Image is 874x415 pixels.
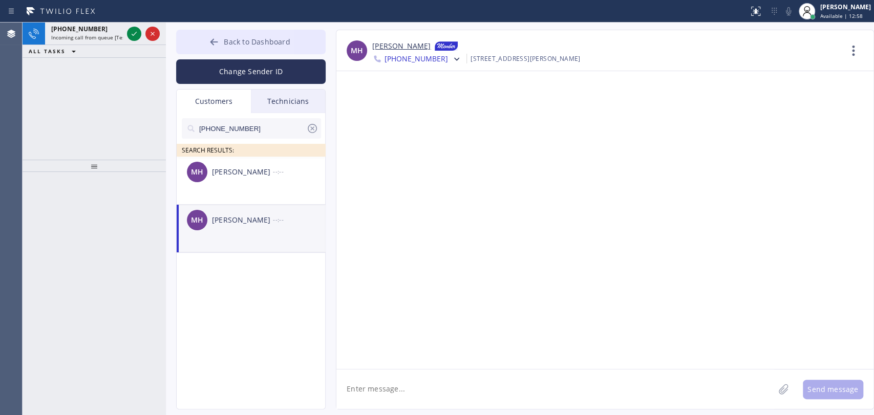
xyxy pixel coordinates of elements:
span: Back to Dashboard [224,37,290,47]
button: Change Sender ID [176,59,326,84]
span: MH [191,166,203,178]
button: Send message [803,380,863,399]
span: SEARCH RESULTS: [182,146,234,155]
span: [PHONE_NUMBER] [51,25,108,33]
div: [STREET_ADDRESS][PERSON_NAME] [471,53,581,64]
div: [PERSON_NAME] [820,3,871,11]
div: --:-- [273,214,326,226]
span: [PHONE_NUMBER] [385,54,448,66]
div: [PERSON_NAME] [212,214,273,226]
button: Mute [781,4,796,18]
a: [PERSON_NAME] [372,40,431,53]
span: MH [191,214,203,226]
span: Available | 12:58 [820,12,863,19]
div: Customers [177,90,251,113]
button: Back to Dashboard [176,30,326,54]
div: --:-- [273,166,326,178]
button: Reject [145,27,160,41]
button: Accept [127,27,141,41]
div: Technicians [251,90,325,113]
button: ALL TASKS [23,45,86,57]
span: Incoming call from queue [Test] All [51,34,136,41]
input: Search [198,118,306,139]
span: MH [351,45,363,57]
span: ALL TASKS [29,48,66,55]
div: [PERSON_NAME] [212,166,273,178]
